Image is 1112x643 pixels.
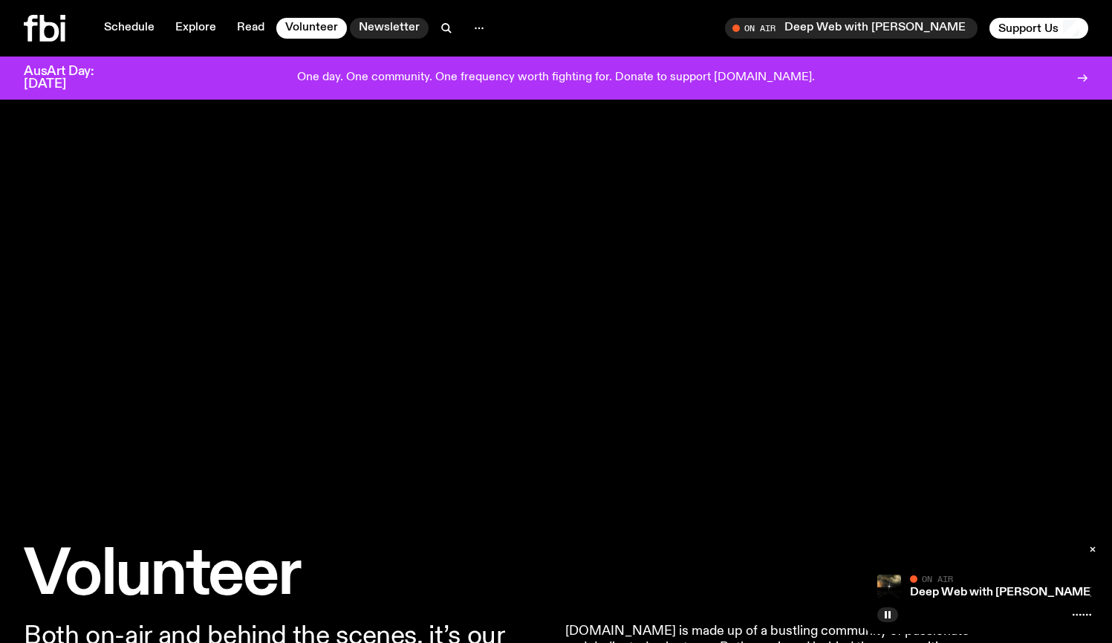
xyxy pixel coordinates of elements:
[725,18,978,39] button: On AirDeep Web with [PERSON_NAME]
[24,546,547,606] h1: Volunteer
[297,71,815,85] p: One day. One community. One frequency worth fighting for. Donate to support [DOMAIN_NAME].
[998,22,1059,35] span: Support Us
[166,18,225,39] a: Explore
[922,574,953,584] span: On Air
[910,587,1094,598] a: Deep Web with [PERSON_NAME]
[350,18,429,39] a: Newsletter
[24,65,119,91] h3: AusArt Day: [DATE]
[228,18,273,39] a: Read
[24,141,1088,498] img: A collage of photographs and polaroids showing FBI volunteers.
[989,18,1088,39] button: Support Us
[95,18,163,39] a: Schedule
[276,18,347,39] a: Volunteer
